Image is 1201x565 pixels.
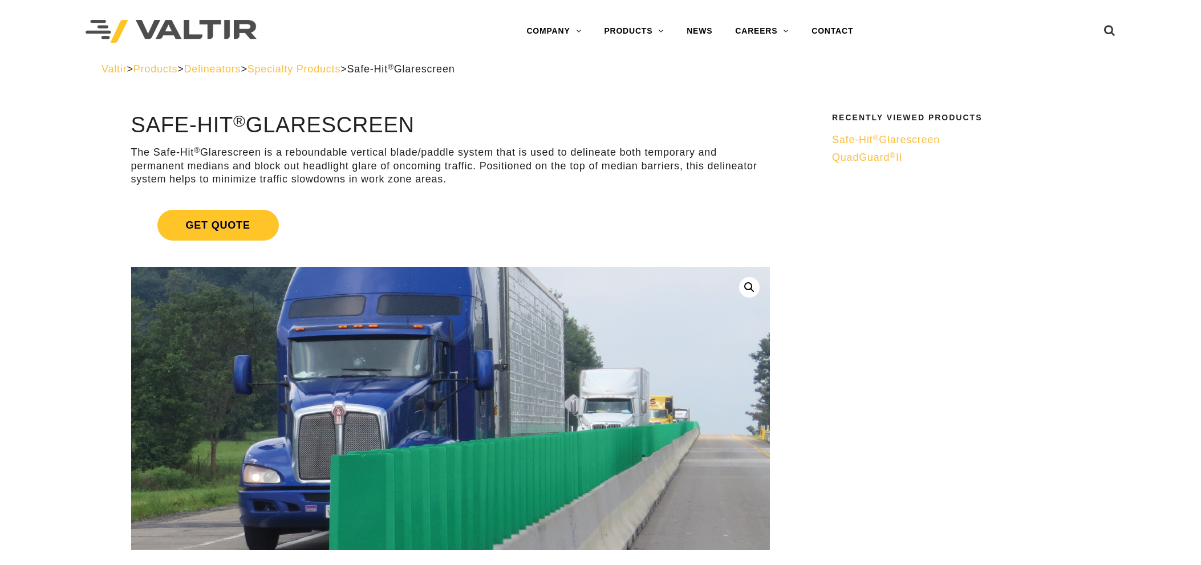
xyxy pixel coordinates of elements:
span: QuadGuard II [832,152,903,163]
sup: ® [890,151,896,160]
a: Specialty Products [247,63,340,75]
a: Products [133,63,177,75]
sup: ® [873,133,879,142]
h1: Safe-Hit Glarescreen [131,113,770,137]
img: Valtir [86,20,257,43]
a: Valtir [102,63,127,75]
a: Get Quote [131,196,770,254]
span: Get Quote [157,210,279,241]
sup: ® [388,63,394,71]
a: QuadGuard®II [832,151,1093,164]
span: Safe-Hit Glarescreen [832,134,940,145]
h2: Recently Viewed Products [832,113,1093,122]
a: PRODUCTS [593,20,675,43]
a: COMPANY [515,20,593,43]
sup: ® [194,146,200,155]
sup: ® [233,112,246,130]
a: CAREERS [724,20,800,43]
p: The Safe-Hit Glarescreen is a reboundable vertical blade/paddle system that is used to delineate ... [131,146,770,186]
a: Safe-Hit®Glarescreen [832,133,1093,147]
span: Safe-Hit Glarescreen [347,63,455,75]
a: Delineators [184,63,241,75]
div: > > > > [102,63,1099,76]
a: CONTACT [800,20,865,43]
a: NEWS [675,20,724,43]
